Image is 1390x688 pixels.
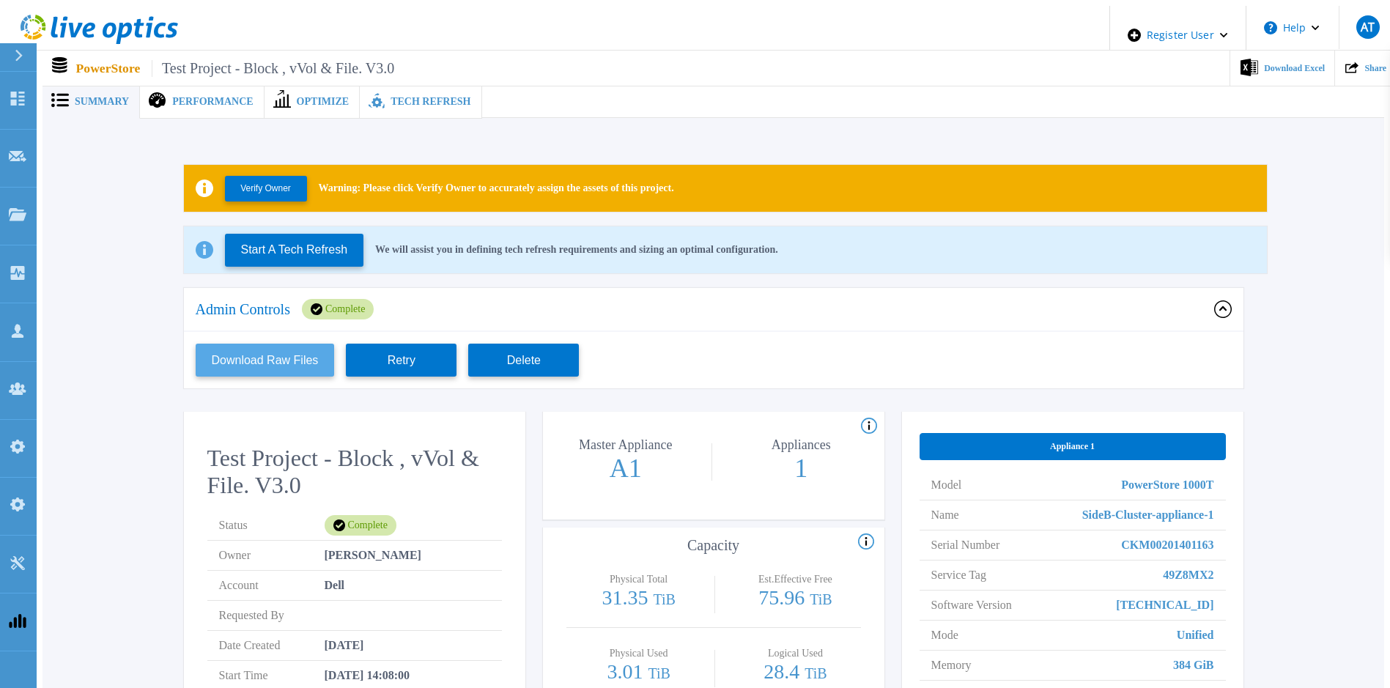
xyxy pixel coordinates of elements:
p: Est.Effective Free [733,574,857,585]
span: Optimize [297,97,350,107]
p: 1 [720,455,884,481]
span: Download Excel [1264,64,1325,73]
span: 384 GiB [1173,651,1214,680]
span: 49Z8MX2 [1163,561,1213,590]
span: Serial Number [931,530,1000,560]
span: Owner [219,541,325,570]
span: Model [931,470,962,500]
div: Register User [1110,6,1246,64]
span: Date Created [219,631,325,660]
div: Complete [302,299,374,319]
button: Help [1246,6,1338,50]
h2: Test Project - Block , vVol & File. V3.0 [207,445,502,499]
span: Name [931,500,959,530]
p: 75.96 [730,588,860,610]
span: Share [1364,64,1386,73]
span: Service Tag [931,561,986,590]
span: Tech Refresh [391,97,470,107]
span: Account [219,571,325,600]
p: Physical Total [577,574,700,585]
span: Dell [325,571,345,600]
p: Logical Used [733,648,857,659]
span: Unified [1177,621,1214,650]
span: Software Version [931,591,1012,620]
p: Master Appliance [547,438,704,451]
p: 3.01 [574,662,704,684]
span: TiB [648,665,670,681]
p: We will assist you in defining tech refresh requirements and sizing an optimal configuration. [375,244,778,256]
p: PowerStore [76,60,395,77]
p: A1 [544,455,708,481]
span: [PERSON_NAME] [325,541,421,570]
span: TiB [653,591,675,607]
span: Status [219,511,325,540]
p: Physical Used [577,648,700,659]
p: Warning: Please click Verify Owner to accurately assign the assets of this project. [319,182,674,194]
div: , [6,6,1384,651]
span: TiB [805,665,827,681]
p: 31.35 [574,588,704,610]
span: PowerStore 1000T [1121,470,1213,500]
span: AT [1361,21,1375,33]
span: Mode [931,621,958,650]
span: Memory [931,651,972,680]
button: Verify Owner [225,176,307,201]
span: TiB [810,591,832,607]
span: Performance [172,97,253,107]
span: Appliance 1 [1050,440,1095,452]
button: Delete [468,344,579,377]
p: Admin Controls [196,302,290,317]
span: [TECHNICAL_ID] [1116,591,1213,620]
span: Test Project - Block , vVol & File. V3.0 [152,60,394,77]
div: Complete [325,515,396,536]
span: Summary [75,97,129,107]
span: SideB-Cluster-appliance-1 [1082,500,1214,530]
p: 28.4 [730,662,860,684]
span: [DATE] [325,631,364,660]
p: Appliances [722,438,879,451]
button: Download Raw Files [196,344,335,377]
span: CKM00201401163 [1121,530,1213,560]
button: Start A Tech Refresh [225,234,364,267]
span: Requested By [219,601,325,630]
button: Retry [346,344,456,377]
